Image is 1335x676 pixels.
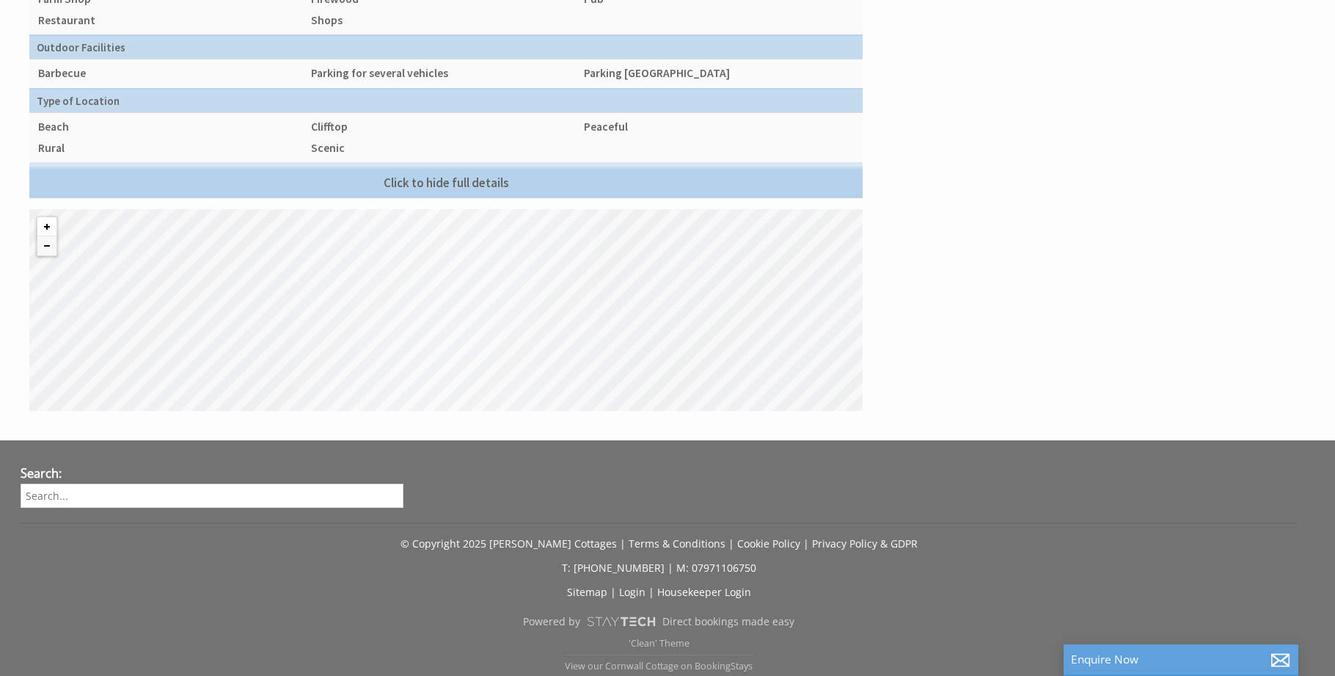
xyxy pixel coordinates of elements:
[1071,652,1291,667] p: Enquire Now
[400,537,617,550] a: © Copyright 2025 [PERSON_NAME] Cottages
[582,117,855,137] li: Peaceful
[657,585,751,599] a: Housekeeper Login
[37,138,310,159] li: Rural
[37,217,56,236] button: Zoom in
[37,63,310,84] li: Barbecue
[29,209,863,411] canvas: Map
[737,537,800,550] a: Cookie Policy
[37,236,56,255] button: Zoom out
[29,89,863,113] th: Type of Location
[812,537,918,550] a: Privacy Policy & GDPR
[610,585,616,599] span: |
[619,585,645,599] a: Login
[586,613,656,630] img: scrumpy.png
[667,561,673,575] span: |
[565,655,753,672] a: View our Cornwall Cottage on BookingStays
[29,35,863,59] th: Outdoor Facilities
[728,537,734,550] span: |
[648,585,654,599] span: |
[310,138,582,159] li: Scenic
[21,465,403,481] h3: Search:
[310,117,582,137] li: Clifftop
[582,63,855,84] li: Parking [GEOGRAPHIC_DATA]
[310,63,582,84] li: Parking for several vehicles
[21,484,403,508] input: Search...
[803,537,809,550] span: |
[37,117,310,137] li: Beach
[629,537,725,550] a: Terms & Conditions
[29,167,863,198] a: Click to hide full details
[21,609,1297,634] a: Powered byDirect bookings made easy
[676,561,756,575] a: M: 07971106750
[620,537,626,550] span: |
[562,561,665,575] a: T: [PHONE_NUMBER]
[37,10,310,31] li: Restaurant
[567,585,607,599] a: Sitemap
[21,637,1297,650] p: 'Clean' Theme
[310,10,582,31] li: Shops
